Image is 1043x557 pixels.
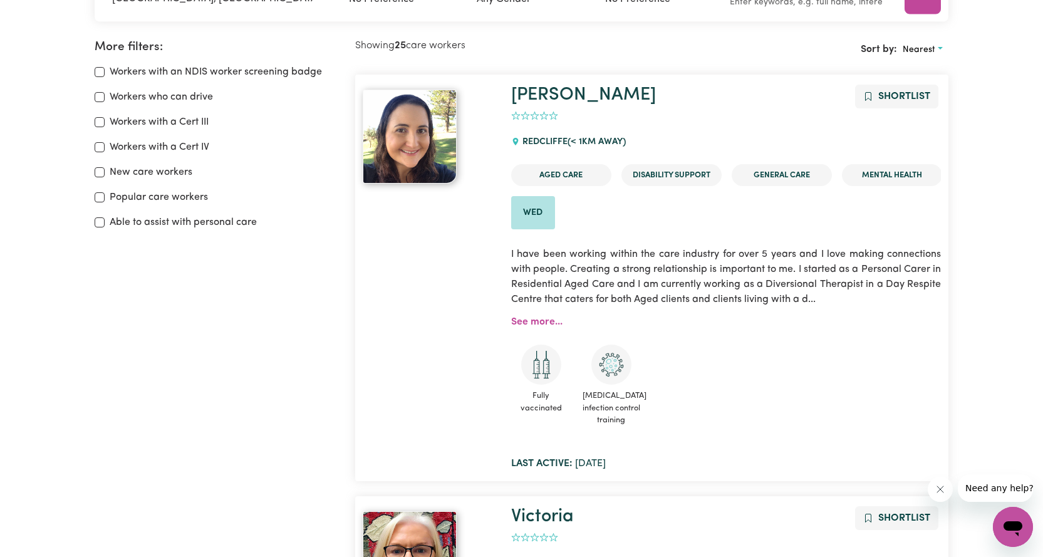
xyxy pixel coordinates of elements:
button: Add to shortlist [855,85,938,108]
span: Need any help? [8,9,76,19]
span: [MEDICAL_DATA] infection control training [581,385,641,431]
li: Mental Health [842,164,942,186]
h2: More filters: [95,40,340,55]
div: add rating by typing an integer from 0 to 5 or pressing arrow keys [511,109,558,123]
a: [PERSON_NAME] [511,86,656,104]
li: General Care [732,164,832,186]
button: Add to shortlist [855,506,938,530]
img: CS Academy: COVID-19 Infection Control Training course completed [591,345,631,385]
a: Olivia [363,90,496,184]
img: View Olivia's profile [363,90,457,184]
label: Popular care workers [110,190,208,205]
div: add rating by typing an integer from 0 to 5 or pressing arrow keys [511,531,558,545]
label: Workers who can drive [110,90,213,105]
li: Disability Support [621,164,722,186]
span: Shortlist [878,91,930,102]
img: Care and support worker has received 2 doses of COVID-19 vaccine [521,345,561,385]
a: See more... [511,317,563,327]
div: REDCLIFFE [511,125,633,159]
span: Sort by: [861,44,897,55]
span: Shortlist [878,513,930,523]
iframe: Close message [928,477,953,502]
label: Workers with a Cert IV [110,140,209,155]
button: Sort search results [897,40,948,60]
iframe: Message from company [958,474,1033,502]
label: Able to assist with personal care [110,215,257,230]
li: Available on Wed [511,196,555,230]
li: Aged Care [511,164,611,186]
label: New care workers [110,165,192,180]
span: Nearest [903,45,935,55]
label: Workers with an NDIS worker screening badge [110,65,322,80]
b: 25 [395,41,406,51]
a: Victoria [511,508,574,526]
p: I have been working within the care industry for over 5 years and I love making connections with ... [511,239,941,315]
label: Workers with a Cert III [110,115,209,130]
span: (< 1km away) [568,137,626,147]
b: Last active: [511,459,573,469]
span: Fully vaccinated [511,385,571,419]
span: [DATE] [511,459,606,469]
h2: Showing care workers [355,40,652,52]
iframe: Button to launch messaging window [993,507,1033,547]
